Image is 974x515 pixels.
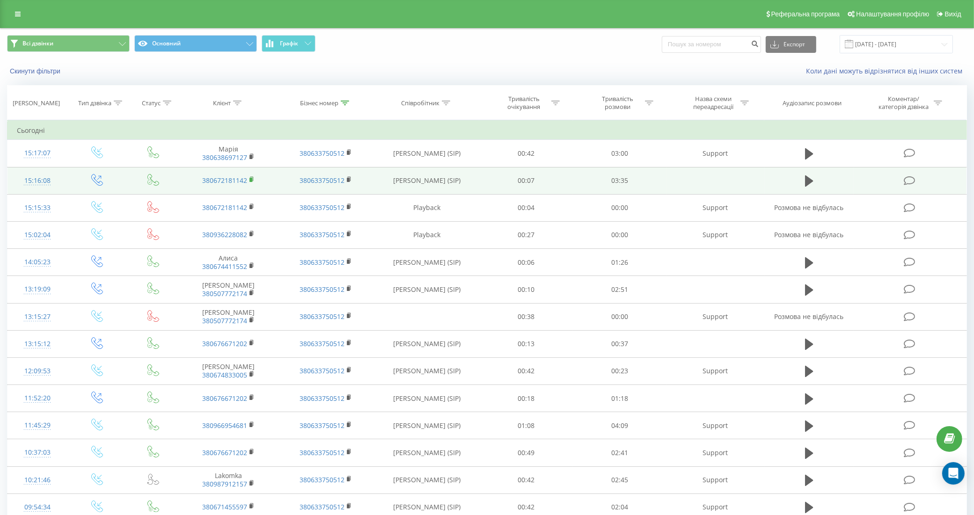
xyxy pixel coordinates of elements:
[479,303,573,330] td: 00:38
[374,276,479,303] td: [PERSON_NAME] (SIP)
[7,121,967,140] td: Сьогодні
[202,316,247,325] a: 380507772174
[573,412,666,439] td: 04:09
[300,448,344,457] a: 380633750512
[479,357,573,384] td: 00:42
[666,357,764,384] td: Support
[300,258,344,267] a: 380633750512
[775,312,844,321] span: Розмова не відбулась
[374,357,479,384] td: [PERSON_NAME] (SIP)
[479,276,573,303] td: 00:10
[573,221,666,248] td: 00:00
[213,99,231,107] div: Клієнт
[479,439,573,466] td: 00:49
[374,167,479,194] td: [PERSON_NAME] (SIP)
[202,203,247,212] a: 380672181142
[479,249,573,276] td: 00:06
[180,357,277,384] td: [PERSON_NAME]
[573,249,666,276] td: 01:26
[479,194,573,221] td: 00:04
[573,439,666,466] td: 02:41
[374,194,479,221] td: Playback
[374,385,479,412] td: [PERSON_NAME] (SIP)
[300,366,344,375] a: 380633750512
[479,466,573,493] td: 00:42
[78,99,111,107] div: Тип дзвінка
[666,194,764,221] td: Support
[180,140,277,167] td: Марія
[17,362,58,380] div: 12:09:53
[180,303,277,330] td: [PERSON_NAME]
[17,308,58,326] div: 13:15:27
[783,99,842,107] div: Аудіозапис розмови
[666,439,764,466] td: Support
[202,479,247,488] a: 380987912157
[479,412,573,439] td: 01:08
[479,385,573,412] td: 00:18
[666,140,764,167] td: Support
[662,36,761,53] input: Пошук за номером
[479,140,573,167] td: 00:42
[573,276,666,303] td: 02:51
[142,99,161,107] div: Статус
[806,66,967,75] a: Коли дані можуть відрізнятися вiд інших систем
[17,443,58,462] div: 10:37:03
[13,99,60,107] div: [PERSON_NAME]
[300,312,344,321] a: 380633750512
[479,330,573,357] td: 00:13
[202,153,247,162] a: 380638697127
[180,249,277,276] td: Алиса
[374,221,479,248] td: Playback
[180,276,277,303] td: [PERSON_NAME]
[573,330,666,357] td: 00:37
[202,394,247,403] a: 380676671202
[300,502,344,511] a: 380633750512
[300,285,344,294] a: 380633750512
[666,466,764,493] td: Support
[479,221,573,248] td: 00:27
[17,389,58,407] div: 11:52:20
[202,262,247,271] a: 380674411552
[202,448,247,457] a: 380676671202
[134,35,257,52] button: Основний
[573,357,666,384] td: 00:23
[666,221,764,248] td: Support
[17,416,58,435] div: 11:45:29
[499,95,549,111] div: Тривалість очікування
[942,462,965,485] div: Open Intercom Messenger
[856,10,929,18] span: Налаштування профілю
[22,40,53,47] span: Всі дзвінки
[300,339,344,348] a: 380633750512
[17,280,58,298] div: 13:19:09
[7,67,65,75] button: Скинути фільтри
[374,249,479,276] td: [PERSON_NAME] (SIP)
[17,335,58,353] div: 13:15:12
[573,140,666,167] td: 03:00
[17,226,58,244] div: 15:02:04
[374,140,479,167] td: [PERSON_NAME] (SIP)
[593,95,643,111] div: Тривалість розмови
[945,10,961,18] span: Вихід
[280,40,298,47] span: Графік
[666,303,764,330] td: Support
[688,95,738,111] div: Назва схеми переадресації
[573,303,666,330] td: 00:00
[202,176,247,185] a: 380672181142
[17,144,58,162] div: 15:17:07
[573,385,666,412] td: 01:18
[877,95,931,111] div: Коментар/категорія дзвінка
[202,339,247,348] a: 380676671202
[202,289,247,298] a: 380507772174
[766,36,816,53] button: Експорт
[202,502,247,511] a: 380671455597
[300,149,344,158] a: 380633750512
[374,439,479,466] td: [PERSON_NAME] (SIP)
[17,199,58,217] div: 15:15:33
[17,172,58,190] div: 15:16:08
[202,230,247,239] a: 380936228082
[202,370,247,379] a: 380674833005
[202,421,247,430] a: 380966954681
[374,330,479,357] td: [PERSON_NAME] (SIP)
[300,475,344,484] a: 380633750512
[775,203,844,212] span: Розмова не відбулась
